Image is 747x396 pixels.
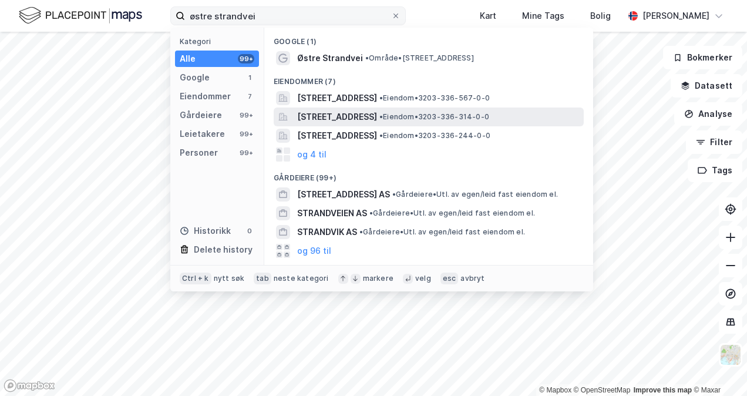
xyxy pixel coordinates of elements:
[392,190,558,199] span: Gårdeiere • Utl. av egen/leid fast eiendom el.
[238,148,254,157] div: 99+
[180,52,196,66] div: Alle
[180,127,225,141] div: Leietakere
[245,226,254,236] div: 0
[539,386,571,394] a: Mapbox
[297,51,363,65] span: Østre Strandvei
[688,340,747,396] div: Kontrollprogram for chat
[297,244,331,258] button: og 96 til
[180,89,231,103] div: Eiendommer
[264,164,593,185] div: Gårdeiere (99+)
[194,243,253,257] div: Delete history
[245,92,254,101] div: 7
[180,146,218,160] div: Personer
[379,93,383,102] span: •
[369,209,535,218] span: Gårdeiere • Utl. av egen/leid fast eiendom el.
[688,159,742,182] button: Tags
[185,7,391,25] input: Søk på adresse, matrikkel, gårdeiere, leietakere eller personer
[238,129,254,139] div: 99+
[264,260,593,281] div: Leietakere (99+)
[359,227,525,237] span: Gårdeiere • Utl. av egen/leid fast eiendom el.
[297,91,377,105] span: [STREET_ADDRESS]
[379,131,383,140] span: •
[480,9,496,23] div: Kart
[674,102,742,126] button: Analyse
[440,273,459,284] div: esc
[238,110,254,120] div: 99+
[379,93,490,103] span: Eiendom • 3203-336-567-0-0
[359,227,363,236] span: •
[365,53,369,62] span: •
[574,386,631,394] a: OpenStreetMap
[180,71,210,85] div: Google
[214,274,245,283] div: nytt søk
[19,5,142,26] img: logo.f888ab2527a4732fd821a326f86c7f29.svg
[379,131,490,140] span: Eiendom • 3203-336-244-0-0
[590,9,611,23] div: Bolig
[671,74,742,98] button: Datasett
[297,147,327,162] button: og 4 til
[663,46,742,69] button: Bokmerker
[264,68,593,89] div: Eiendommer (7)
[297,206,367,220] span: STRANDVEIEN AS
[245,73,254,82] div: 1
[297,225,357,239] span: STRANDVIK AS
[415,274,431,283] div: velg
[522,9,564,23] div: Mine Tags
[460,274,484,283] div: avbryt
[369,209,373,217] span: •
[254,273,271,284] div: tab
[297,129,377,143] span: [STREET_ADDRESS]
[363,274,393,283] div: markere
[180,108,222,122] div: Gårdeiere
[379,112,489,122] span: Eiendom • 3203-336-314-0-0
[238,54,254,63] div: 99+
[688,340,747,396] iframe: Chat Widget
[180,224,231,238] div: Historikk
[634,386,692,394] a: Improve this map
[180,37,259,46] div: Kategori
[379,112,383,121] span: •
[297,187,390,202] span: [STREET_ADDRESS] AS
[4,379,55,392] a: Mapbox homepage
[180,273,211,284] div: Ctrl + k
[297,110,377,124] span: [STREET_ADDRESS]
[686,130,742,154] button: Filter
[642,9,709,23] div: [PERSON_NAME]
[264,28,593,49] div: Google (1)
[365,53,474,63] span: Område • [STREET_ADDRESS]
[392,190,396,199] span: •
[274,274,329,283] div: neste kategori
